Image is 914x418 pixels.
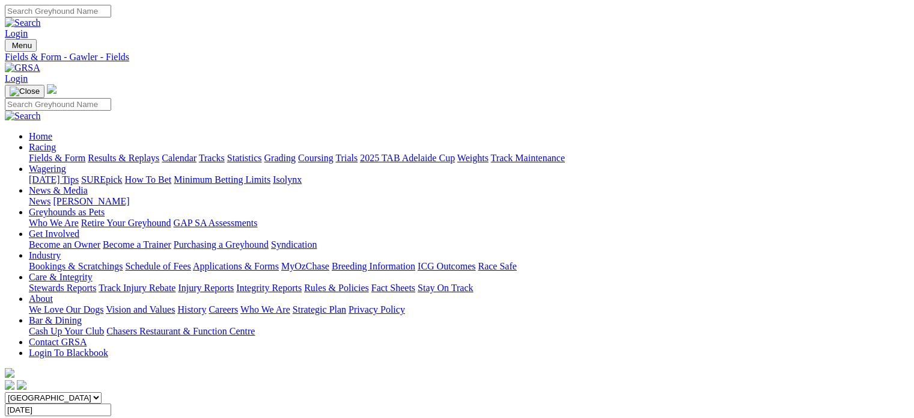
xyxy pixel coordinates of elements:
div: Care & Integrity [29,283,909,294]
img: Close [10,87,40,96]
a: Login [5,28,28,38]
a: News [29,196,50,206]
a: MyOzChase [281,261,329,271]
a: We Love Our Dogs [29,304,103,315]
a: Grading [264,153,296,163]
a: Fields & Form - Gawler - Fields [5,52,909,63]
a: Stay On Track [418,283,473,293]
a: Bar & Dining [29,315,82,325]
img: logo-grsa-white.png [47,84,56,94]
input: Search [5,98,111,111]
a: Track Injury Rebate [99,283,175,293]
div: Get Involved [29,239,909,250]
a: Careers [209,304,238,315]
a: About [29,294,53,304]
a: Integrity Reports [236,283,302,293]
div: News & Media [29,196,909,207]
a: [PERSON_NAME] [53,196,129,206]
img: Search [5,17,41,28]
button: Toggle navigation [5,39,37,52]
a: Privacy Policy [349,304,405,315]
a: History [177,304,206,315]
a: Who We Are [240,304,290,315]
a: Become an Owner [29,239,100,250]
a: Who We Are [29,218,79,228]
img: Search [5,111,41,121]
a: Wagering [29,164,66,174]
a: Track Maintenance [491,153,565,163]
a: Results & Replays [88,153,159,163]
a: Contact GRSA [29,337,87,347]
div: Industry [29,261,909,272]
a: GAP SA Assessments [174,218,258,228]
a: [DATE] Tips [29,174,79,185]
a: Strategic Plan [293,304,346,315]
img: twitter.svg [17,380,26,390]
a: Rules & Policies [304,283,369,293]
a: Syndication [271,239,317,250]
a: News & Media [29,185,88,195]
img: facebook.svg [5,380,14,390]
div: Wagering [29,174,909,185]
a: Calendar [162,153,197,163]
a: Bookings & Scratchings [29,261,123,271]
a: Coursing [298,153,334,163]
a: Minimum Betting Limits [174,174,270,185]
a: Get Involved [29,229,79,239]
a: Applications & Forms [193,261,279,271]
a: 2025 TAB Adelaide Cup [360,153,455,163]
a: Breeding Information [332,261,415,271]
div: Bar & Dining [29,326,909,337]
a: Weights [457,153,489,163]
a: How To Bet [125,174,172,185]
a: Race Safe [478,261,516,271]
a: Retire Your Greyhound [81,218,171,228]
a: Injury Reports [178,283,234,293]
a: Purchasing a Greyhound [174,239,269,250]
a: Home [29,131,52,141]
a: ICG Outcomes [418,261,475,271]
div: About [29,304,909,315]
span: Menu [12,41,32,50]
a: Industry [29,250,61,260]
img: logo-grsa-white.png [5,368,14,378]
a: Fact Sheets [371,283,415,293]
a: Stewards Reports [29,283,96,293]
a: Racing [29,142,56,152]
a: Care & Integrity [29,272,93,282]
div: Greyhounds as Pets [29,218,909,229]
a: Isolynx [273,174,302,185]
a: Fields & Form [29,153,85,163]
a: Cash Up Your Club [29,326,104,336]
a: Statistics [227,153,262,163]
a: Tracks [199,153,225,163]
a: Greyhounds as Pets [29,207,105,217]
input: Search [5,5,111,17]
img: GRSA [5,63,40,73]
div: Racing [29,153,909,164]
input: Select date [5,404,111,416]
a: Vision and Values [106,304,175,315]
a: Trials [335,153,358,163]
a: Login To Blackbook [29,348,108,358]
button: Toggle navigation [5,85,44,98]
a: Become a Trainer [103,239,171,250]
a: SUREpick [81,174,122,185]
a: Login [5,73,28,84]
a: Schedule of Fees [125,261,190,271]
a: Chasers Restaurant & Function Centre [106,326,255,336]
